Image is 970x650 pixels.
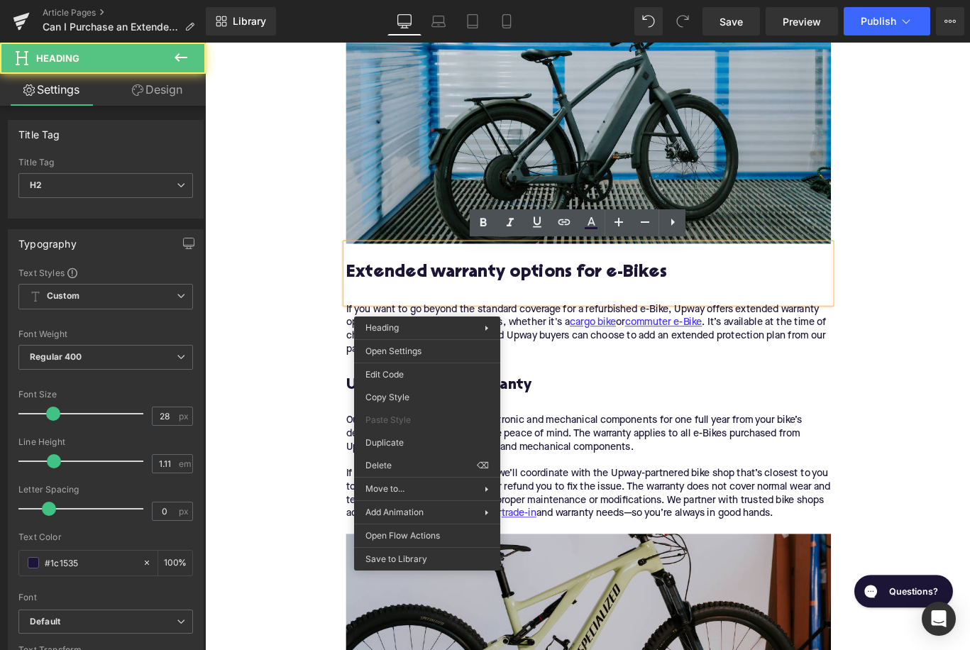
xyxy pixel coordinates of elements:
span: Library [233,15,266,28]
b: Regular 400 [30,351,82,362]
button: More [936,7,964,35]
div: Font [18,593,193,602]
span: Delete [365,459,477,472]
h3: Upway’s default warranty [158,374,702,418]
div: Text Styles [18,267,193,278]
a: Design [106,74,209,106]
a: Article Pages [43,7,206,18]
button: Undo [634,7,663,35]
span: Paste Style [365,414,489,426]
div: Line Height [18,437,193,447]
span: Duplicate [365,436,489,449]
a: New Library [206,7,276,35]
div: Text Color [18,532,193,542]
a: Desktop [387,7,421,35]
span: Move to... [365,483,485,495]
b: Custom [47,290,79,302]
div: Typography [18,230,77,250]
div: Letter Spacing [18,485,193,495]
span: Add Animation [365,506,485,519]
span: Save [720,14,743,29]
a: limited warranty [176,417,256,432]
a: trade-in [333,522,372,536]
input: Color [45,555,136,571]
h2: Extended warranty options for e-Bikes [158,248,702,292]
span: px [179,507,191,516]
div: Our covers all electronic and mechanical components for one full year from your bike’s delivery d... [158,417,702,551]
div: Title Tag [18,121,60,141]
div: Font Size [18,390,193,400]
a: Preview [766,7,838,35]
span: Heading [36,53,79,64]
div: Open Intercom Messenger [922,602,956,636]
span: Publish [861,16,896,27]
a: cargo bike [409,307,461,322]
a: Tablet [456,7,490,35]
div: If an issue arises, contact us and we’ll coordinate with the Upway-partnered bike shop that’s clo... [158,477,702,536]
span: Open Settings [365,345,489,358]
button: Publish [844,7,930,35]
span: Heading [365,322,399,333]
a: Laptop [421,7,456,35]
button: Redo [668,7,697,35]
div: If you want to go beyond the standard coverage for a refurbished e-Bike, Upway offers extended wa... [158,292,702,352]
a: commuter e-Bike [471,307,558,322]
b: H2 [30,180,42,190]
span: px [179,412,191,421]
div: Title Tag [18,158,193,167]
iframe: Gorgias live chat messenger [722,593,844,639]
span: Copy Style [365,391,489,404]
div: % [158,551,192,575]
span: Edit Code [365,368,489,381]
a: Mobile [490,7,524,35]
span: Preview [783,14,821,29]
div: Font Weight [18,329,193,339]
span: Open Flow Actions [365,529,489,542]
span: em [179,459,191,468]
span: ⌫ [477,459,489,472]
i: Default [30,616,60,628]
span: Can I Purchase an Extended Warranty For a Refurbished E-Bike? [43,21,179,33]
span: Save to Library [365,553,489,566]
